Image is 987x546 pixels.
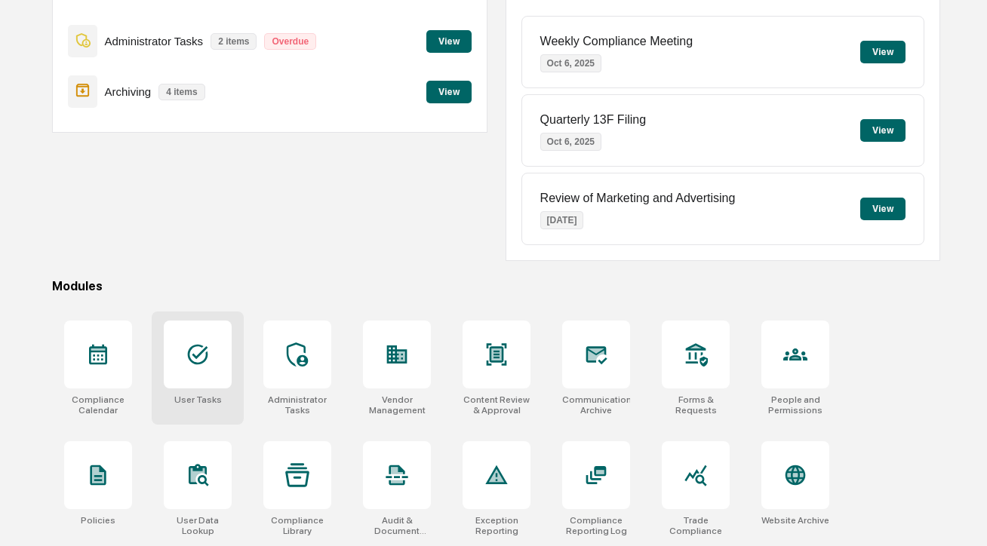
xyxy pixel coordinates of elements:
[540,133,601,151] p: Oct 6, 2025
[81,515,115,526] div: Policies
[426,84,472,98] a: View
[64,394,132,416] div: Compliance Calendar
[426,81,472,103] button: View
[105,35,204,48] p: Administrator Tasks
[540,54,601,72] p: Oct 6, 2025
[264,33,316,50] p: Overdue
[761,515,829,526] div: Website Archive
[860,119,906,142] button: View
[761,394,829,416] div: People and Permissions
[463,515,530,536] div: Exception Reporting
[662,394,730,416] div: Forms & Requests
[426,30,472,53] button: View
[52,279,940,293] div: Modules
[158,84,204,100] p: 4 items
[211,33,257,50] p: 2 items
[562,515,630,536] div: Compliance Reporting Log
[662,515,730,536] div: Trade Compliance
[562,394,630,416] div: Communications Archive
[463,394,530,416] div: Content Review & Approval
[426,33,472,48] a: View
[860,198,906,220] button: View
[105,85,152,98] p: Archiving
[363,394,431,416] div: Vendor Management
[363,515,431,536] div: Audit & Document Logs
[860,41,906,63] button: View
[263,394,331,416] div: Administrator Tasks
[540,113,647,127] p: Quarterly 13F Filing
[174,394,222,405] div: User Tasks
[164,515,232,536] div: User Data Lookup
[263,515,331,536] div: Compliance Library
[540,211,584,229] p: [DATE]
[540,35,693,48] p: Weekly Compliance Meeting
[540,192,736,205] p: Review of Marketing and Advertising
